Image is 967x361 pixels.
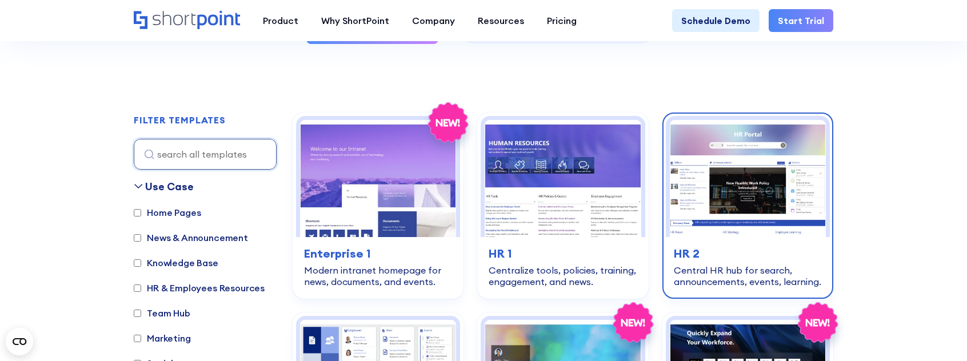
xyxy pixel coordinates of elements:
[134,11,240,30] a: Home
[293,113,463,299] a: Enterprise 1 – SharePoint Homepage Design: Modern intranet homepage for news, documents, and even...
[547,14,577,27] div: Pricing
[672,9,760,32] a: Schedule Demo
[321,14,389,27] div: Why ShortPoint
[134,256,218,270] label: Knowledge Base
[134,306,190,320] label: Team Hub
[662,113,833,299] a: HR 2 - HR Intranet Portal: Central HR hub for search, announcements, events, learning.HR 2Central...
[134,115,226,126] h2: FILTER TEMPLATES
[134,206,201,219] label: Home Pages
[300,120,456,237] img: Enterprise 1 – SharePoint Homepage Design: Modern intranet homepage for news, documents, and events.
[134,259,141,267] input: Knowledge Base
[412,14,455,27] div: Company
[134,139,277,170] input: search all templates
[134,310,141,317] input: Team Hub
[304,264,452,287] div: Modern intranet homepage for news, documents, and events.
[769,9,833,32] a: Start Trial
[6,328,33,355] button: Open CMP widget
[134,234,141,242] input: News & Announcement
[670,120,826,237] img: HR 2 - HR Intranet Portal: Central HR hub for search, announcements, events, learning.
[134,335,141,342] input: Marketing
[134,231,248,244] label: News & Announcement
[304,245,452,262] h3: Enterprise 1
[310,9,401,32] a: Why ShortPoint
[478,14,524,27] div: Resources
[134,209,141,216] input: Home Pages
[134,331,191,345] label: Marketing
[134,284,141,292] input: HR & Employees Resources
[674,245,822,262] h3: HR 2
[485,120,641,237] img: HR 1 – Human Resources Template: Centralize tools, policies, training, engagement, and news.
[466,9,536,32] a: Resources
[489,264,637,287] div: Centralize tools, policies, training, engagement, and news.
[674,264,822,287] div: Central HR hub for search, announcements, events, learning.
[477,113,648,299] a: HR 1 – Human Resources Template: Centralize tools, policies, training, engagement, and news.HR 1C...
[263,14,298,27] div: Product
[489,245,637,262] h3: HR 1
[910,306,967,361] iframe: Chat Widget
[134,281,265,295] label: HR & Employees Resources
[145,179,194,194] div: Use Case
[251,9,310,32] a: Product
[536,9,588,32] a: Pricing
[401,9,466,32] a: Company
